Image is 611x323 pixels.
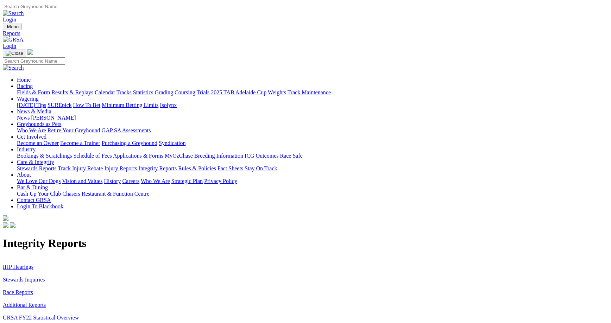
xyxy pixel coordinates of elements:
[17,127,46,133] a: Who We Are
[17,121,61,127] a: Greyhounds as Pets
[7,24,19,29] span: Menu
[141,178,170,184] a: Who We Are
[17,108,51,114] a: News & Media
[3,17,16,23] a: Login
[171,178,203,184] a: Strategic Plan
[17,96,39,102] a: Wagering
[211,89,266,95] a: 2025 TAB Adelaide Cup
[3,315,79,321] a: GRSA FY22 Statistical Overview
[17,134,46,140] a: Get Involved
[245,165,277,171] a: Stay On Track
[17,178,608,184] div: About
[17,83,33,89] a: Racing
[48,127,100,133] a: Retire Your Greyhound
[104,178,121,184] a: History
[17,140,608,146] div: Get Involved
[17,89,608,96] div: Racing
[3,10,24,17] img: Search
[73,153,112,159] a: Schedule of Fees
[58,165,103,171] a: Track Injury Rebate
[102,102,158,108] a: Minimum Betting Limits
[17,172,31,178] a: About
[62,191,149,197] a: Chasers Restaurant & Function Centre
[17,184,48,190] a: Bar & Dining
[3,50,26,57] button: Toggle navigation
[160,102,177,108] a: Isolynx
[165,153,193,159] a: MyOzChase
[17,153,608,159] div: Industry
[3,264,33,270] a: IHP Hearings
[17,203,63,209] a: Login To Blackbook
[17,191,61,197] a: Cash Up Your Club
[17,197,51,203] a: Contact GRSA
[17,102,46,108] a: [DATE] Tips
[155,89,173,95] a: Grading
[3,222,8,228] img: facebook.svg
[60,140,100,146] a: Become a Trainer
[17,140,59,146] a: Become an Owner
[17,178,61,184] a: We Love Our Dogs
[122,178,139,184] a: Careers
[245,153,278,159] a: ICG Outcomes
[3,3,65,10] input: Search
[3,30,608,37] a: Reports
[268,89,286,95] a: Weights
[17,146,36,152] a: Industry
[3,302,46,308] a: Additional Reports
[27,49,33,55] img: logo-grsa-white.png
[31,115,76,121] a: [PERSON_NAME]
[3,65,24,71] img: Search
[3,237,608,250] h1: Integrity Reports
[3,277,45,283] a: Stewards Inquiries
[204,178,237,184] a: Privacy Policy
[17,191,608,197] div: Bar & Dining
[178,165,216,171] a: Rules & Policies
[102,127,151,133] a: GAP SA Assessments
[73,102,101,108] a: How To Bet
[17,159,54,165] a: Care & Integrity
[3,57,65,65] input: Search
[196,89,209,95] a: Trials
[175,89,195,95] a: Coursing
[17,165,608,172] div: Care & Integrity
[17,89,50,95] a: Fields & Form
[17,127,608,134] div: Greyhounds as Pets
[95,89,115,95] a: Calendar
[17,77,31,83] a: Home
[104,165,137,171] a: Injury Reports
[288,89,331,95] a: Track Maintenance
[10,222,15,228] img: twitter.svg
[116,89,132,95] a: Tracks
[280,153,302,159] a: Race Safe
[133,89,153,95] a: Statistics
[17,115,30,121] a: News
[102,140,157,146] a: Purchasing a Greyhound
[17,153,72,159] a: Bookings & Scratchings
[17,115,608,121] div: News & Media
[218,165,243,171] a: Fact Sheets
[194,153,243,159] a: Breeding Information
[6,51,23,56] img: Close
[113,153,163,159] a: Applications & Forms
[17,102,608,108] div: Wagering
[51,89,93,95] a: Results & Replays
[3,37,24,43] img: GRSA
[3,23,21,30] button: Toggle navigation
[159,140,185,146] a: Syndication
[138,165,177,171] a: Integrity Reports
[17,165,56,171] a: Stewards Reports
[48,102,71,108] a: SUREpick
[3,215,8,221] img: logo-grsa-white.png
[3,43,16,49] a: Login
[3,289,33,295] a: Race Reports
[62,178,102,184] a: Vision and Values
